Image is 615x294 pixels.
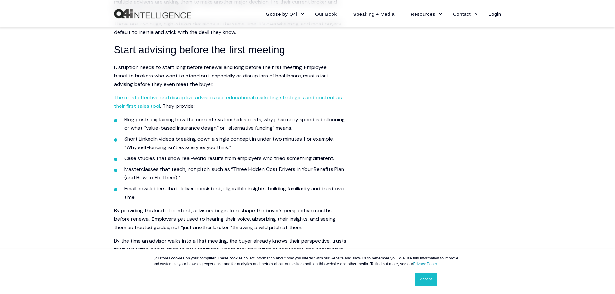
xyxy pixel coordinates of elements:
img: Q4intelligence, LLC logo [114,9,191,19]
li: Email newsletters that deliver consistent, digestible insights, building familiarity and trust ov... [124,185,346,201]
li: Short LinkedIn videos breaking down a single concept in under two minutes. For example, “Why self... [124,135,346,152]
p: Disruption needs to start long before renewal and long before the first meeting. Employee benefit... [114,63,346,88]
p: . They provide: [114,94,346,110]
a: Privacy Policy [413,262,437,266]
a: The most effective and disruptive advisors use educational marketing strategies and content as th... [114,94,342,109]
a: Accept [415,273,437,286]
li: Case studies that show real-world results from employers who tried something different. [124,154,346,163]
h3: Start advising before the first meeting [114,42,346,58]
p: By providing this kind of content, advisors begin to reshape the buyer’s perspective months befor... [114,207,346,232]
p: Q4i stores cookies on your computer. These cookies collect information about how you interact wit... [153,255,463,267]
a: Back to Home [114,9,191,19]
li: Masterclasses that teach, not pitch, such as “Three Hidden Cost Drivers in Your Benefits Plan (an... [124,165,346,182]
li: Blog posts explaining how the current system hides costs, why pharmacy spend is ballooning, or wh... [124,116,346,132]
p: Those are two huge, high-stakes decisions at the same time. It’s overwhelming, and most buyers de... [114,20,346,36]
p: By the time an advisor walks into a first meeting, the buyer already knows their perspective, tru... [114,237,346,262]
